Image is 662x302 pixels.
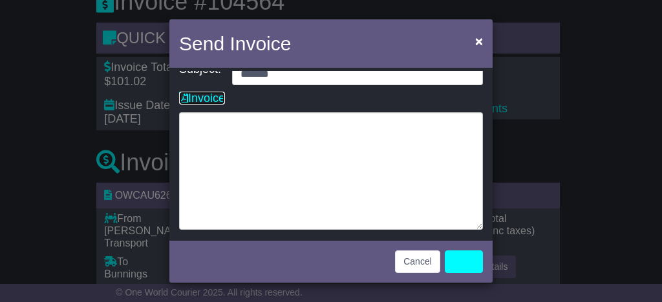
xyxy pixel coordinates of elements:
button: Close [469,28,489,54]
button: Cancel [395,250,440,273]
h4: Send Invoice [179,29,291,58]
a: Invoice [179,92,225,105]
span: × [475,34,483,48]
a: Send [445,250,483,273]
div: Subject: [173,63,226,85]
